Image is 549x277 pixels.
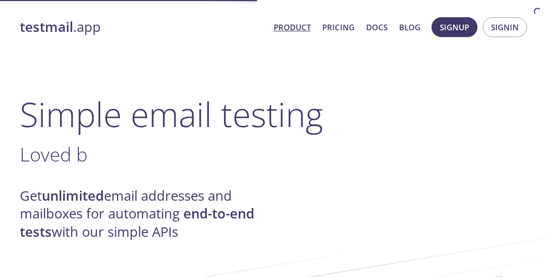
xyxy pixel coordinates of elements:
strong: end-to-end tests [20,204,254,240]
button: Signin [483,17,527,37]
button: Signup [431,17,477,37]
strong: testmail [20,18,73,36]
a: Blog [399,20,420,34]
a: testmail.app [20,18,265,36]
a: Product [274,20,311,34]
a: Pricing [322,20,355,34]
strong: unlimited [42,187,104,205]
span: Signup [440,20,469,34]
span: Loved b [20,141,88,167]
h1: Simple email testing [20,94,530,134]
a: Docs [366,20,388,34]
span: Signin [491,20,519,34]
h4: Get email addresses and mailboxes for automating with our simple APIs [20,187,275,241]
